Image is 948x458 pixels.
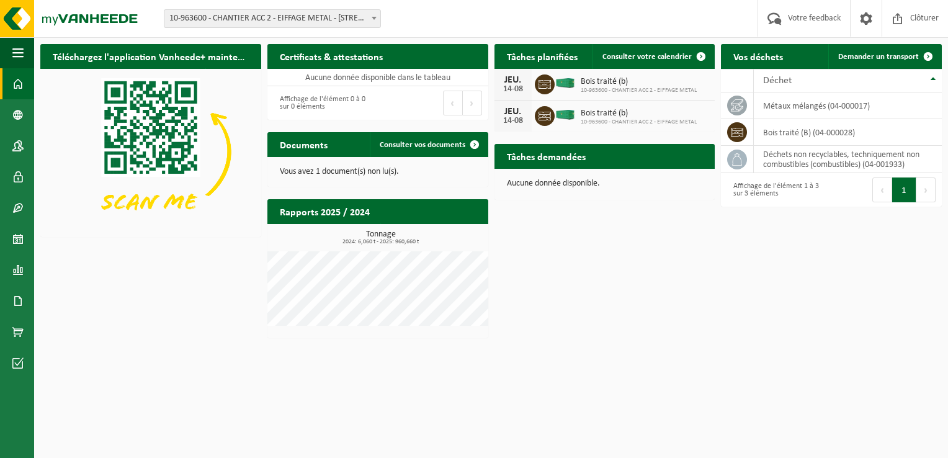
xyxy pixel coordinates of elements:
img: Download de VHEPlus App [40,69,261,235]
span: 10-963600 - CHANTIER ACC 2 - EIFFAGE METAL - 62138 DOUVRIN, AVENUE DE PARIS 900 [164,10,380,27]
td: métaux mélangés (04-000017) [754,92,942,119]
button: 1 [892,177,916,202]
span: 2024: 6,060 t - 2025: 960,660 t [274,239,488,245]
span: Déchet [763,76,792,86]
h3: Tonnage [274,230,488,245]
h2: Tâches planifiées [494,44,590,68]
a: Consulter vos documents [370,132,487,157]
a: Consulter les rapports [380,223,487,248]
span: 10-963600 - CHANTIER ACC 2 - EIFFAGE METAL [581,119,697,126]
td: Aucune donnée disponible dans le tableau [267,69,488,86]
h2: Tâches demandées [494,144,598,168]
span: Consulter votre calendrier [602,53,692,61]
div: Affichage de l'élément 1 à 3 sur 3 éléments [727,176,825,204]
span: 10-963600 - CHANTIER ACC 2 - EIFFAGE METAL [581,87,697,94]
h2: Vos déchets [721,44,795,68]
div: 14-08 [501,85,525,94]
span: Consulter vos documents [380,141,465,149]
div: 14-08 [501,117,525,125]
a: Demander un transport [828,44,941,69]
span: Demander un transport [838,53,919,61]
span: 10-963600 - CHANTIER ACC 2 - EIFFAGE METAL - 62138 DOUVRIN, AVENUE DE PARIS 900 [164,9,381,28]
h2: Certificats & attestations [267,44,395,68]
div: JEU. [501,107,525,117]
span: Bois traité (b) [581,77,697,87]
button: Previous [872,177,892,202]
p: Vous avez 1 document(s) non lu(s). [280,168,476,176]
h2: Documents [267,132,340,156]
button: Previous [443,91,463,115]
td: bois traité (B) (04-000028) [754,119,942,146]
h2: Téléchargez l'application Vanheede+ maintenant! [40,44,261,68]
img: HK-XC-40-GN-00 [555,109,576,120]
td: déchets non recyclables, techniquement non combustibles (combustibles) (04-001933) [754,146,942,173]
h2: Rapports 2025 / 2024 [267,199,382,223]
a: Consulter votre calendrier [592,44,713,69]
div: JEU. [501,75,525,85]
p: Aucune donnée disponible. [507,179,703,188]
img: HK-XC-40-GN-00 [555,78,576,89]
button: Next [463,91,482,115]
span: Bois traité (b) [581,109,697,119]
div: Affichage de l'élément 0 à 0 sur 0 éléments [274,89,372,117]
button: Next [916,177,936,202]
